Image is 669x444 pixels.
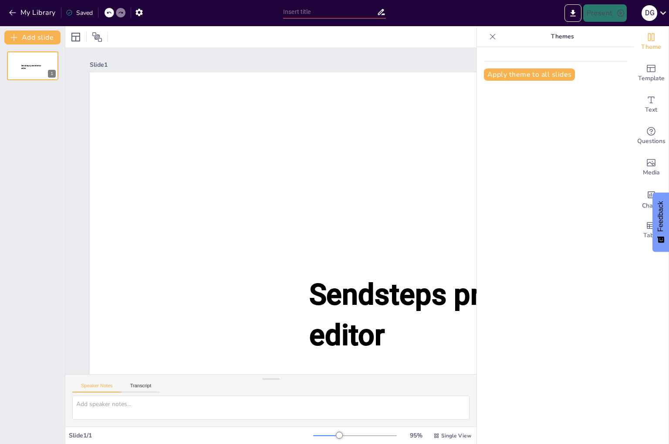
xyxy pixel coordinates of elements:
[634,58,669,89] div: Add ready made slides
[638,74,665,83] span: Template
[69,30,83,44] div: Layout
[309,277,619,352] span: Sendsteps presentation editor
[642,4,657,22] button: D G
[564,4,581,22] button: Export to PowerPoint
[4,31,61,44] button: Add slide
[634,120,669,152] div: Get real-time input from your audience
[21,65,41,69] span: Sendsteps presentation editor
[643,168,660,178] span: Media
[122,383,160,393] button: Transcript
[484,68,575,81] button: Apply theme to all slides
[652,192,669,252] button: Feedback - Show survey
[69,431,313,440] div: Slide 1 / 1
[657,201,665,232] span: Feedback
[583,4,627,22] button: Present
[7,6,59,20] button: My Library
[642,201,660,211] span: Charts
[72,383,122,393] button: Speaker Notes
[48,70,56,78] div: 1
[641,42,661,52] span: Theme
[7,51,58,80] div: 1
[645,105,657,115] span: Text
[643,231,659,240] span: Table
[642,5,657,21] div: D G
[634,152,669,183] div: Add images, graphics, shapes or video
[405,431,426,440] div: 95 %
[441,432,471,439] span: Single View
[283,6,377,18] input: Insert title
[634,215,669,246] div: Add a table
[634,26,669,58] div: Change the overall theme
[66,9,93,17] div: Saved
[634,183,669,215] div: Add charts and graphs
[637,137,666,146] span: Questions
[634,89,669,120] div: Add text boxes
[92,32,102,42] span: Position
[500,26,625,47] p: Themes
